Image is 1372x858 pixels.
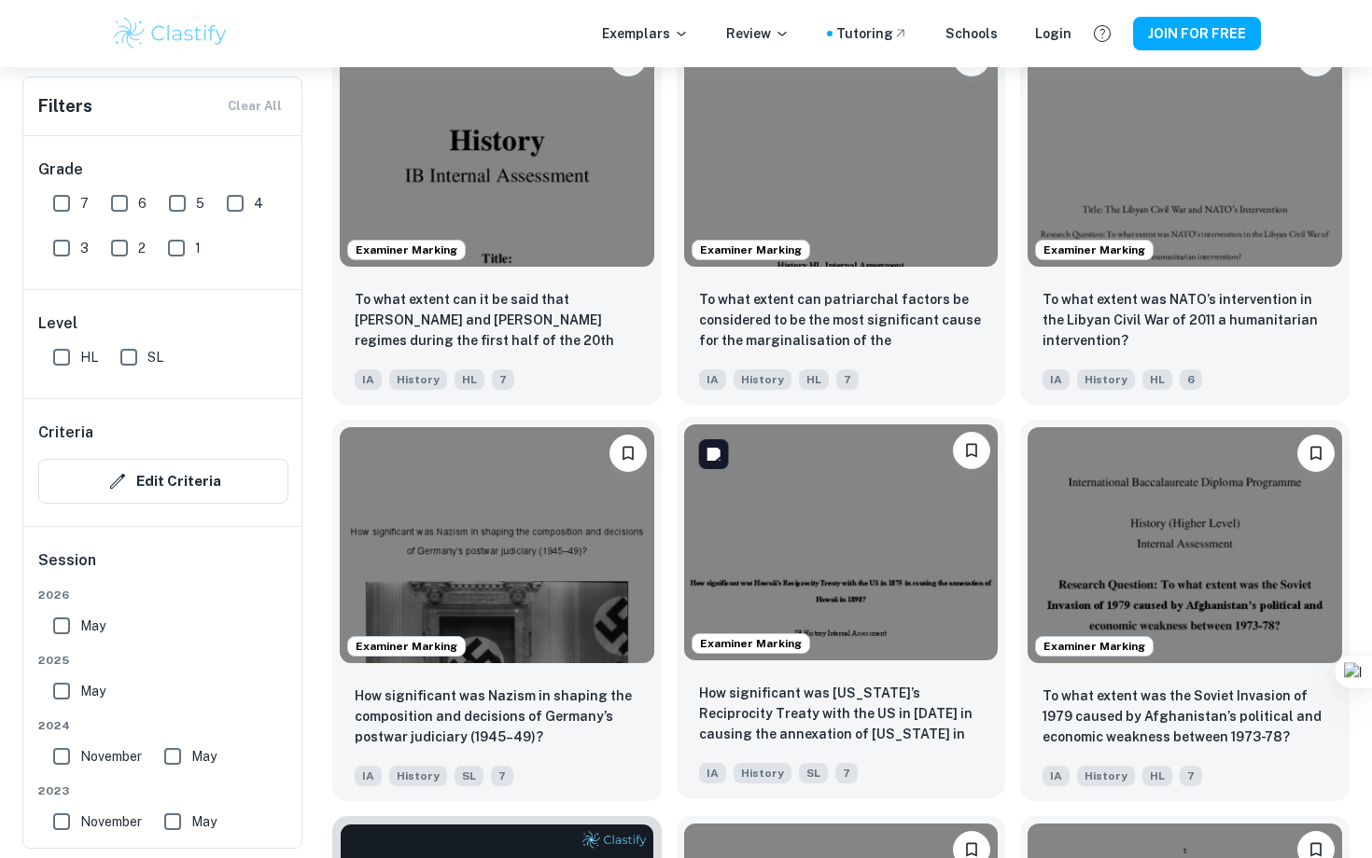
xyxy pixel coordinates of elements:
[677,420,1006,800] a: Examiner MarkingPlease log in to bookmark exemplarsHow significant was Hawaii’s Reciprocity Treat...
[699,369,726,390] span: IA
[1020,24,1350,405] a: Examiner MarkingPlease log in to bookmark exemplarsTo what extent was NATO’s intervention in the ...
[355,685,639,747] p: How significant was Nazism in shaping the composition and decisions of Germany’s postwar judiciar...
[699,289,984,353] p: To what extent can patriarchal factors be considered to be the most significant cause for the mar...
[1036,638,1153,655] span: Examiner Marking
[1180,369,1202,390] span: 6
[191,811,217,832] span: May
[1036,242,1153,258] span: Examiner Marking
[355,369,382,390] span: IA
[38,652,288,669] span: 2025
[80,746,142,767] span: November
[491,766,513,786] span: 7
[1142,369,1172,390] span: HL
[799,763,828,783] span: SL
[38,93,92,119] h6: Filters
[1043,369,1070,390] span: IA
[38,782,288,799] span: 2023
[138,193,147,214] span: 6
[355,289,639,353] p: To what extent can it be said that Adolf Hitler's and Joseph Stalin's regimes during the first ha...
[348,638,465,655] span: Examiner Marking
[734,763,791,783] span: History
[677,24,1006,405] a: Examiner MarkingPlease log in to bookmark exemplarsTo what extent can patriarchal factors be cons...
[80,347,98,367] span: HL
[340,32,654,267] img: History IA example thumbnail: To what extent can it be said that Adolf
[80,193,89,214] span: 7
[196,193,204,214] span: 5
[38,312,288,335] h6: Level
[389,766,447,786] span: History
[195,238,201,258] span: 1
[455,369,484,390] span: HL
[953,432,990,469] button: Please log in to bookmark exemplars
[1043,766,1070,786] span: IA
[1043,685,1327,747] p: To what extent was the Soviet Invasion of 1979 caused by Afghanistan’s political and economic wea...
[836,369,859,390] span: 7
[355,766,382,786] span: IA
[684,424,999,659] img: History IA example thumbnail: How significant was Hawaii’s Reciprocity
[80,238,89,258] span: 3
[80,616,105,636] span: May
[1043,289,1327,351] p: To what extent was NATO’s intervention in the Libyan Civil War of 2011 a humanitarian intervention?
[38,587,288,603] span: 2026
[699,683,984,746] p: How significant was Hawaii’s Reciprocity Treaty with the US in 1875 in causing the annexation of ...
[1028,32,1342,267] img: History IA example thumbnail: To what extent was NATO’s intervention i
[693,242,809,258] span: Examiner Marking
[1077,766,1135,786] span: History
[340,427,654,662] img: History IA example thumbnail: How significant was Nazism in shaping th
[254,193,263,214] span: 4
[1142,766,1172,786] span: HL
[38,159,288,181] h6: Grade
[111,15,230,52] img: Clastify logo
[38,549,288,587] h6: Session
[1297,435,1335,472] button: Please log in to bookmark exemplars
[799,369,829,390] span: HL
[389,369,447,390] span: History
[348,242,465,258] span: Examiner Marking
[1180,766,1202,786] span: 7
[38,717,288,734] span: 2024
[734,369,791,390] span: History
[699,763,726,783] span: IA
[945,23,998,44] a: Schools
[492,369,514,390] span: 7
[1035,23,1071,44] a: Login
[191,746,217,767] span: May
[80,681,105,701] span: May
[38,459,288,504] button: Edit Criteria
[1133,17,1261,50] button: JOIN FOR FREE
[1020,420,1350,800] a: Examiner MarkingPlease log in to bookmark exemplarsTo what extent was the Soviet Invasion of 1979...
[684,32,999,267] img: History IA example thumbnail: To what extent can patriarchal factors b
[332,24,662,405] a: Examiner MarkingPlease log in to bookmark exemplarsTo what extent can it be said that Adolf Hitle...
[1077,369,1135,390] span: History
[80,811,142,832] span: November
[726,23,790,44] p: Review
[836,23,908,44] a: Tutoring
[455,766,483,786] span: SL
[693,635,809,652] span: Examiner Marking
[332,420,662,800] a: Examiner MarkingPlease log in to bookmark exemplarsHow significant was Nazism in shaping the comp...
[602,23,689,44] p: Exemplars
[147,347,163,367] span: SL
[609,435,647,472] button: Please log in to bookmark exemplars
[1086,18,1118,49] button: Help and Feedback
[1028,427,1342,662] img: History IA example thumbnail: To what extent was the Soviet Invasion o
[138,238,146,258] span: 2
[38,422,93,444] h6: Criteria
[835,763,858,783] span: 7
